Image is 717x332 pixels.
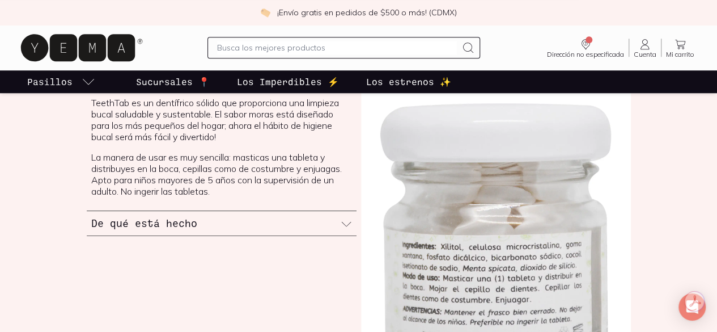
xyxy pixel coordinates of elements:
[217,41,456,54] input: Busca los mejores productos
[91,97,352,142] p: TeethTab es un dentífrico sólido que proporciona una limpieza bucal saludable y sustentable. El s...
[277,7,457,18] p: ¡Envío gratis en pedidos de $500 o más! (CDMX)
[678,293,706,321] div: Open Intercom Messenger
[666,51,694,58] span: Mi carrito
[91,152,352,197] p: La manera de usar es muy sencilla: masticas una tableta y distribuyes en la boca, cepillas como d...
[629,37,661,58] a: Cuenta
[136,75,210,89] p: Sucursales 📍
[91,216,197,230] h3: De qué está hecho
[27,75,73,89] p: Pasillos
[235,70,341,93] a: Los Imperdibles ⚡️
[260,7,270,18] img: check
[542,37,629,58] a: Dirección no especificada
[634,51,656,58] span: Cuenta
[366,75,451,89] p: Los estrenos ✨
[25,70,97,93] a: pasillo-todos-link
[661,37,699,58] a: Mi carrito
[134,70,212,93] a: Sucursales 📍
[364,70,453,93] a: Los estrenos ✨
[547,51,624,58] span: Dirección no especificada
[237,75,339,89] p: Los Imperdibles ⚡️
